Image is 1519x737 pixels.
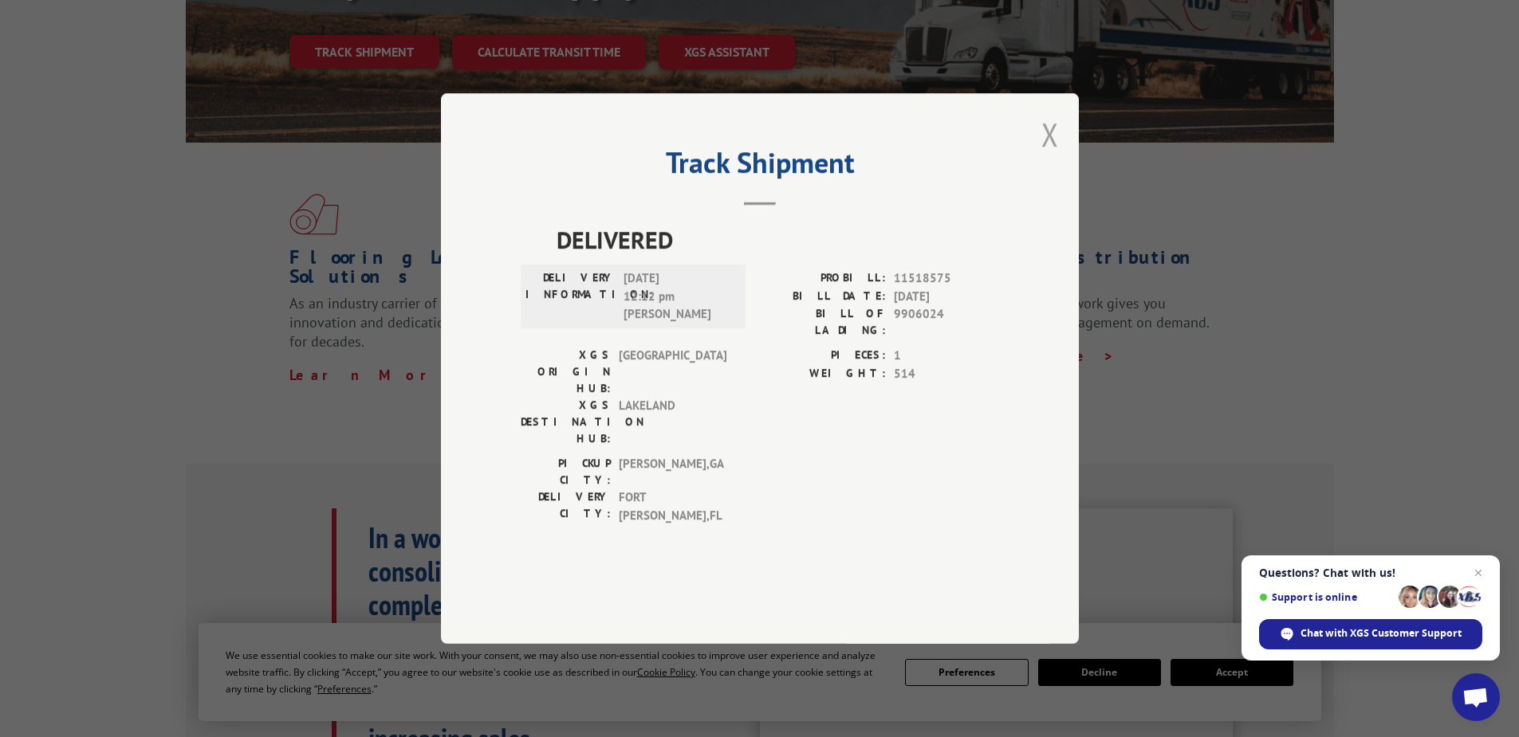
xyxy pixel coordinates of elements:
span: 9906024 [894,305,999,339]
span: 514 [894,365,999,383]
div: Chat with XGS Customer Support [1259,619,1482,649]
h2: Track Shipment [521,151,999,182]
label: XGS ORIGIN HUB: [521,347,611,397]
label: BILL DATE: [760,288,886,306]
span: [PERSON_NAME] , GA [619,455,726,488]
label: XGS DESTINATION HUB: [521,397,611,447]
span: Close chat [1469,563,1488,582]
span: FORT [PERSON_NAME] , FL [619,488,726,524]
div: Open chat [1452,673,1500,721]
span: LAKELAND [619,397,726,447]
label: PICKUP CITY: [521,455,611,488]
span: [DATE] 12:12 pm [PERSON_NAME] [624,269,731,323]
span: [DATE] [894,288,999,306]
button: Close modal [1041,113,1059,155]
label: DELIVERY INFORMATION: [525,269,616,323]
span: 11518575 [894,269,999,288]
label: BILL OF LADING: [760,305,886,339]
label: DELIVERY CITY: [521,488,611,524]
label: PROBILL: [760,269,886,288]
span: DELIVERED [557,221,999,257]
span: Support is online [1259,591,1393,603]
span: Chat with XGS Customer Support [1301,626,1462,641]
span: [GEOGRAPHIC_DATA] [619,347,726,397]
span: Questions? Chat with us! [1259,566,1482,579]
label: PIECES: [760,347,886,365]
label: WEIGHT: [760,365,886,383]
span: 1 [894,347,999,365]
